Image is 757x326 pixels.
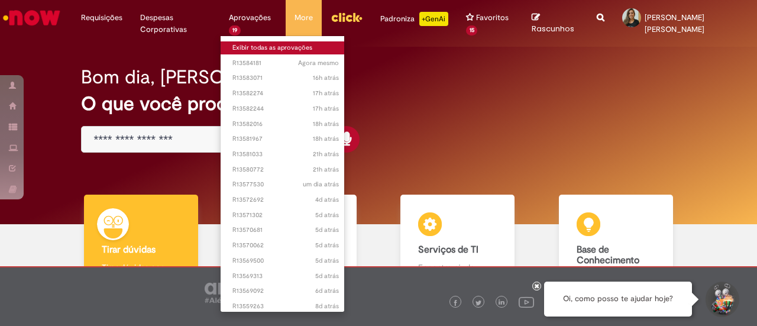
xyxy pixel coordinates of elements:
span: 16h atrás [313,73,339,82]
a: Aberto R13582016 : [221,118,351,131]
img: click_logo_yellow_360x200.png [331,8,363,26]
span: 5d atrás [315,241,339,250]
span: Despesas Corporativas [140,12,211,35]
span: Rascunhos [532,23,574,34]
span: 4d atrás [315,195,339,204]
p: Tirar dúvidas com Lupi Assist e Gen Ai [102,262,180,285]
a: Aberto R13569313 : [221,270,351,283]
a: Serviços de TI Encontre ajuda [378,195,537,297]
p: Encontre ajuda [418,262,497,273]
a: Aberto R13581967 : [221,133,351,146]
img: logo_footer_twitter.png [475,300,481,306]
span: R13581967 [232,134,339,144]
span: R13577530 [232,180,339,189]
span: R13584181 [232,59,339,68]
span: 18h atrás [313,134,339,143]
span: 5d atrás [315,211,339,220]
h2: Bom dia, [PERSON_NAME] [81,67,308,88]
p: +GenAi [419,12,448,26]
time: 30/09/2025 15:22:14 [313,89,339,98]
time: 30/09/2025 11:47:20 [313,150,339,159]
time: 23/09/2025 14:17:14 [315,302,339,311]
span: um dia atrás [303,180,339,189]
span: 21h atrás [313,150,339,159]
b: Base de Conhecimento [577,244,639,266]
img: ServiceNow [1,6,62,30]
span: 17h atrás [313,104,339,113]
time: 01/10/2025 08:39:54 [298,59,339,67]
a: Aberto R13571302 : [221,209,351,222]
a: Base de Conhecimento Consulte e aprenda [537,195,695,297]
time: 30/09/2025 17:00:34 [313,73,339,82]
time: 26/09/2025 11:18:49 [315,241,339,250]
time: 30/09/2025 14:38:45 [313,134,339,143]
time: 30/09/2025 15:18:03 [313,104,339,113]
time: 26/09/2025 09:17:58 [315,272,339,280]
span: R13569313 [232,272,339,281]
span: R13570062 [232,241,339,250]
div: Oi, como posso te ajudar hoje? [544,282,692,317]
a: Aberto R13584181 : [221,57,351,70]
a: Aberto R13570062 : [221,239,351,252]
img: logo_footer_facebook.png [452,300,458,306]
a: Tirar dúvidas Tirar dúvidas com Lupi Assist e Gen Ai [62,195,221,297]
span: 15 [466,25,478,35]
span: 6d atrás [315,286,339,295]
a: Aberto R13583071 : [221,72,351,85]
span: 19 [229,25,241,35]
span: Agora mesmo [298,59,339,67]
time: 26/09/2025 15:45:35 [315,211,339,220]
span: Favoritos [476,12,509,24]
span: 8d atrás [315,302,339,311]
a: Exibir todas as aprovações [221,41,351,54]
time: 29/09/2025 15:01:21 [303,180,339,189]
h2: O que você procura hoje? [81,93,675,114]
time: 27/09/2025 09:21:45 [315,195,339,204]
span: R13582016 [232,120,339,129]
span: 17h atrás [313,89,339,98]
span: R13569092 [232,286,339,296]
time: 26/09/2025 08:16:23 [315,286,339,295]
a: Aberto R13582274 : [221,87,351,100]
span: 5d atrás [315,225,339,234]
span: R13570681 [232,225,339,235]
a: Aberto R13559263 : [221,300,351,313]
time: 26/09/2025 09:50:02 [315,256,339,265]
span: R13582274 [232,89,339,98]
img: logo_footer_ambev_rotulo_gray.png [205,279,273,303]
span: 18h atrás [313,120,339,128]
a: Aberto R13580772 : [221,163,351,176]
span: 5d atrás [315,272,339,280]
b: Serviços de TI [418,244,478,256]
span: R13581033 [232,150,339,159]
ul: Aprovações [220,35,345,312]
img: logo_footer_youtube.png [519,294,534,309]
a: Aberto R13572692 : [221,193,351,206]
span: R13572692 [232,195,339,205]
time: 26/09/2025 13:51:38 [315,225,339,234]
span: R13582244 [232,104,339,114]
time: 30/09/2025 14:44:02 [313,120,339,128]
span: R13580772 [232,165,339,175]
a: Aberto R13577530 : [221,178,351,191]
a: Rascunhos [532,12,578,34]
span: R13569500 [232,256,339,266]
span: Aprovações [229,12,271,24]
a: Aberto R13582244 : [221,102,351,115]
a: Aberto R13569092 : [221,285,351,298]
img: logo_footer_linkedin.png [499,299,504,306]
span: More [295,12,313,24]
span: 5d atrás [315,256,339,265]
span: R13583071 [232,73,339,83]
a: Aberto R13569500 : [221,254,351,267]
span: [PERSON_NAME] [PERSON_NAME] [645,12,704,34]
b: Tirar dúvidas [102,244,156,256]
div: Padroniza [380,12,448,26]
a: Aberto R13570681 : [221,224,351,237]
span: R13559263 [232,302,339,311]
time: 30/09/2025 11:11:02 [313,165,339,174]
span: R13571302 [232,211,339,220]
button: Iniciar Conversa de Suporte [704,282,739,317]
span: Requisições [81,12,122,24]
span: 21h atrás [313,165,339,174]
